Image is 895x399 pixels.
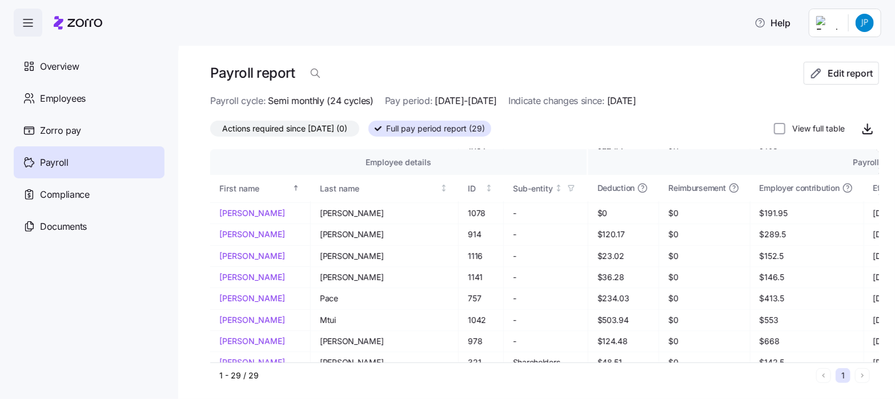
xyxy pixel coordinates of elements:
span: Payroll [40,155,69,170]
span: - [513,314,579,326]
span: - [513,272,579,283]
button: Edit report [804,62,879,85]
a: [PERSON_NAME] [219,314,301,326]
span: $668 [760,336,854,347]
a: Payroll [14,146,164,178]
span: 914 [468,229,493,240]
div: ID [468,182,483,195]
span: Deduction [597,182,635,194]
span: Mtui [320,314,449,326]
span: Payroll cycle: [210,94,266,108]
span: Overview [40,59,79,74]
span: $289.5 [760,229,854,240]
span: $23.02 [597,250,649,262]
th: Last nameNot sorted [311,175,459,201]
span: [PERSON_NAME] [320,250,449,262]
a: Overview [14,50,164,82]
span: Shareholders [513,357,579,368]
a: [PERSON_NAME] [219,272,301,283]
span: 978 [468,336,493,347]
div: Not sorted [485,184,493,192]
label: View full table [785,123,845,134]
span: $413.5 [760,293,854,304]
span: [PERSON_NAME] [320,272,449,283]
a: Zorro pay [14,114,164,146]
div: Sorted ascending [292,184,300,192]
span: Pace [320,293,449,304]
span: $48.51 [597,357,649,368]
span: Employees [40,91,86,106]
button: 1 [836,368,850,383]
a: [PERSON_NAME] [219,336,301,347]
span: 1141 [468,272,493,283]
a: [PERSON_NAME] [219,293,301,304]
img: Employer logo [816,16,839,30]
span: 1116 [468,250,493,262]
span: [DATE] [607,94,636,108]
th: IDNot sorted [459,175,503,201]
img: 4de1289c2919fdf7a84ae0ee27ab751b [856,14,874,32]
button: Previous page [816,368,831,383]
span: $0 [668,208,740,219]
span: $142.5 [760,357,854,368]
button: Next page [855,368,870,383]
span: $0 [668,272,740,283]
a: Documents [14,210,164,242]
span: Pay period: [385,94,432,108]
span: 757 [468,293,493,304]
span: $0 [597,208,649,219]
div: Sub-entity [513,182,553,195]
h1: Payroll report [210,64,295,82]
a: [PERSON_NAME] [219,250,301,262]
span: $120.17 [597,229,649,240]
a: Employees [14,82,164,114]
div: First name [219,182,290,195]
span: - [513,229,579,240]
span: [DATE]-[DATE] [435,94,497,108]
div: Not sorted [440,184,448,192]
span: $191.95 [760,208,854,219]
span: $0 [668,357,740,368]
span: Zorro pay [40,123,81,138]
span: 1078 [468,208,493,219]
span: $0 [668,293,740,304]
a: [PERSON_NAME] [219,357,301,368]
span: $0 [668,229,740,240]
span: Edit report [828,66,873,80]
a: [PERSON_NAME] [219,208,301,219]
span: - [513,336,579,347]
div: Employee details [219,156,577,169]
span: 1042 [468,314,493,326]
span: $0 [668,250,740,262]
span: - [513,208,579,219]
span: $152.5 [760,250,854,262]
span: [PERSON_NAME] [320,208,449,219]
span: $146.5 [760,272,854,283]
span: Full pay period report (29) [386,121,485,136]
span: Compliance [40,187,90,202]
span: Reimbursement [668,182,725,194]
th: First nameSorted ascending [210,175,311,201]
span: [PERSON_NAME] [320,229,449,240]
div: 1 - 29 / 29 [219,370,812,381]
button: Help [745,11,800,34]
span: Employer contribution [760,182,840,194]
span: - [513,293,579,304]
a: [PERSON_NAME] [219,229,301,240]
span: $36.28 [597,272,649,283]
th: Sub-entityNot sorted [504,175,588,201]
span: $124.48 [597,336,649,347]
span: - [513,250,579,262]
span: $0 [668,314,740,326]
span: Help [754,16,790,30]
span: [PERSON_NAME] [320,357,449,368]
span: $503.94 [597,314,649,326]
span: Semi monthly (24 cycles) [268,94,374,108]
div: Not sorted [555,184,563,192]
span: Indicate changes since: [508,94,605,108]
span: [PERSON_NAME] [320,336,449,347]
span: 321 [468,357,493,368]
span: $234.03 [597,293,649,304]
a: Compliance [14,178,164,210]
span: Documents [40,220,87,234]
